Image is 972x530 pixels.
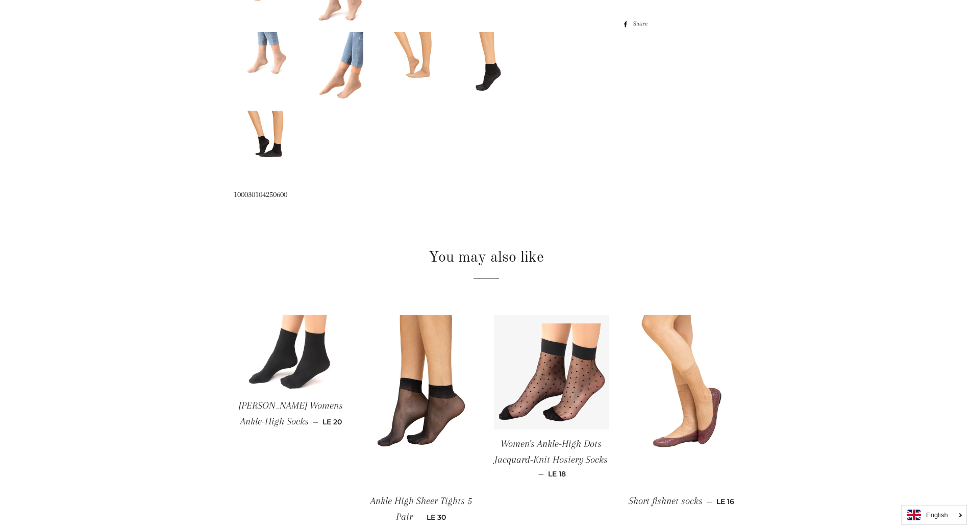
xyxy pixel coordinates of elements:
span: LE 16 [716,497,734,506]
img: Load image into Gallery viewer, Charmaine Ankle-High Socks [391,32,437,101]
i: English [926,512,948,518]
span: 100030104250600 [234,190,287,199]
a: Women's Ankle-High Dots Jacquard-Knit Hosiery Socks — LE 18 [494,430,609,488]
img: Load image into Gallery viewer, Charmaine Ankle-High Socks [243,111,290,180]
span: Ankle High Sheer Tights 5 Pair [370,495,472,522]
a: English [907,510,961,520]
img: Load image into Gallery viewer, Charmaine Ankle-High Socks [235,32,299,75]
a: [PERSON_NAME] Womens Ankle-High Socks — LE 20 [234,391,348,437]
a: Short fishnet socks — LE 16 [624,487,739,516]
span: Share [633,18,653,30]
span: — [313,417,318,426]
span: — [707,497,712,506]
span: — [538,469,544,478]
span: LE 18 [548,469,566,478]
span: Women's Ankle-High Dots Jacquard-Knit Hosiery Socks [494,438,608,465]
img: Load image into Gallery viewer, Charmaine Ankle-High Socks [317,32,363,101]
span: Short fishnet socks [629,495,703,507]
span: LE 30 [427,513,446,522]
span: — [417,513,422,522]
span: [PERSON_NAME] Womens Ankle-High Socks [239,400,343,427]
h2: You may also like [234,247,739,268]
span: LE 20 [322,417,342,426]
img: Load image into Gallery viewer, Charmaine Ankle-High Socks [465,32,511,101]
